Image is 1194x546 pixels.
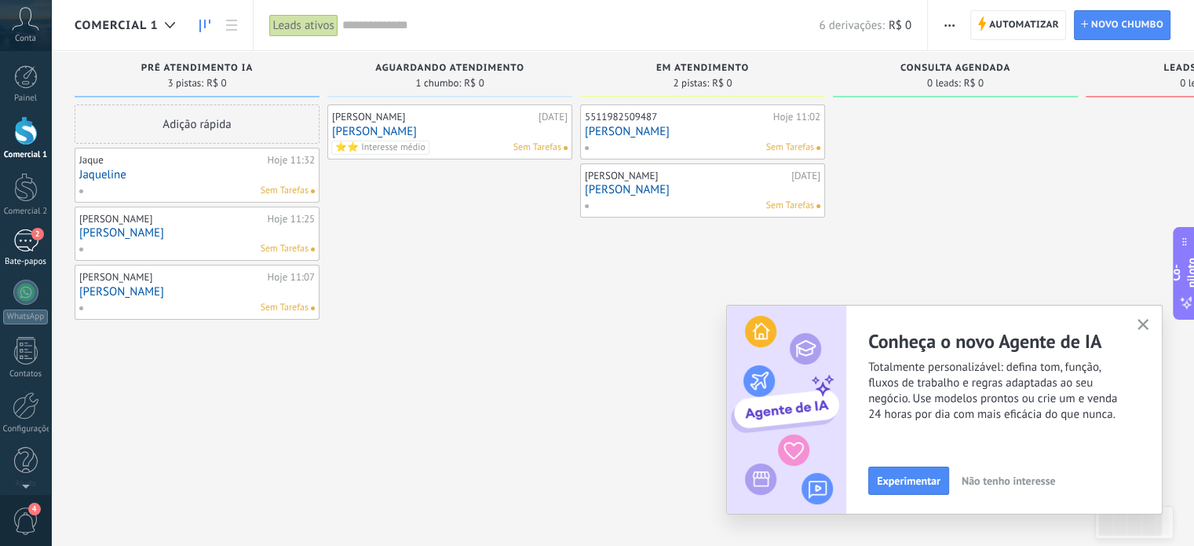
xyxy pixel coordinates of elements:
[9,368,42,379] font: Contatos
[141,62,254,74] font: Pré Atendimento IA
[273,18,334,33] font: Leads ativos
[1091,19,1163,31] font: Novo chumbo
[841,63,1070,76] div: Consulta Agendada
[5,256,46,267] font: Bate-papos
[415,76,461,90] font: 1 chumbo:
[955,469,1063,493] button: Não tenho interesse
[32,504,37,514] font: 4
[585,124,670,139] font: [PERSON_NAME]
[7,311,44,322] font: WhatsApp
[927,76,961,90] font: 0 leads:
[585,125,820,138] a: [PERSON_NAME]
[268,270,315,284] font: Hoje 11:07
[14,93,37,104] font: Painel
[162,117,231,132] font: Adição rápida
[673,76,709,90] font: 2 pistas:
[332,125,568,138] a: [PERSON_NAME]
[868,360,1117,422] font: Totalmente personalizável: defina tom, função, fluxos de trabalho e regras adaptadas ao seu negóc...
[218,10,245,41] a: Lista
[900,62,1010,74] font: Consulta Agendada
[335,63,564,76] div: Aguardando Atendimento
[585,183,820,196] a: [PERSON_NAME]
[938,10,961,40] button: Mais
[877,474,940,488] font: Experimentar
[4,206,48,217] font: Comercial 2
[588,63,817,76] div: Em Atendimento
[167,76,203,90] font: 3 pistas:
[3,423,55,434] font: Configurações
[513,141,561,153] font: Sem Tarefas
[585,110,657,123] font: 5511982509487
[268,153,315,167] font: Hoje 11:32
[206,76,226,90] font: R$ 0
[970,10,1066,40] a: Automatizar
[311,189,315,193] span: Nenhuma tarefa atribuída
[962,474,1056,488] font: Não tenho interesse
[79,225,164,240] font: [PERSON_NAME]
[585,182,670,197] font: [PERSON_NAME]
[79,212,152,225] font: [PERSON_NAME]
[964,76,984,90] font: R$ 0
[585,169,658,182] font: [PERSON_NAME]
[268,212,315,225] font: Hoje 11:25
[79,153,104,167] font: Jaque
[35,229,40,239] font: 2
[773,110,820,123] font: Hoje 11:02
[79,168,315,181] a: Jaqueline
[868,467,949,495] button: Experimentar
[261,302,309,313] font: Sem Tarefas
[311,306,315,310] span: Nenhuma tarefa atribuída
[75,18,159,33] font: Comercial 1
[332,124,417,139] font: [PERSON_NAME]
[261,185,309,196] font: Sem Tarefas
[539,110,568,123] font: [DATE]
[82,63,312,76] div: Pré Atendimento IA
[819,18,884,33] font: 6 derivações:
[889,18,911,33] font: R$ 0
[766,141,814,153] font: Sem Tarefas
[791,169,820,182] font: [DATE]
[4,149,47,160] font: Comercial 1
[727,306,846,514] img: ai_agent_activation_popup_PT.png
[656,62,749,74] font: Em Atendimento
[766,200,814,211] font: Sem Tarefas
[464,76,484,90] font: R$ 0
[79,284,164,299] font: [PERSON_NAME]
[15,33,36,44] font: Conta
[564,146,568,150] span: Nenhuma tarefa atribuída
[311,247,315,251] span: Nenhuma tarefa atribuída
[989,19,1059,31] font: Automatizar
[79,167,126,182] font: Jaqueline
[712,76,732,90] font: R$ 0
[332,110,405,123] font: [PERSON_NAME]
[816,204,820,208] span: Nenhuma tarefa atribuída
[261,243,309,255] font: Sem Tarefas
[79,270,152,284] font: [PERSON_NAME]
[192,10,218,41] a: Pistas
[816,146,820,150] span: Nenhuma tarefa atribuída
[1074,10,1170,40] a: Novo chumbo
[868,329,1101,354] font: Conheça o novo Agente de IA
[375,62,524,74] font: Aguardando Atendimento
[79,226,315,240] a: [PERSON_NAME]
[79,285,315,299] a: [PERSON_NAME]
